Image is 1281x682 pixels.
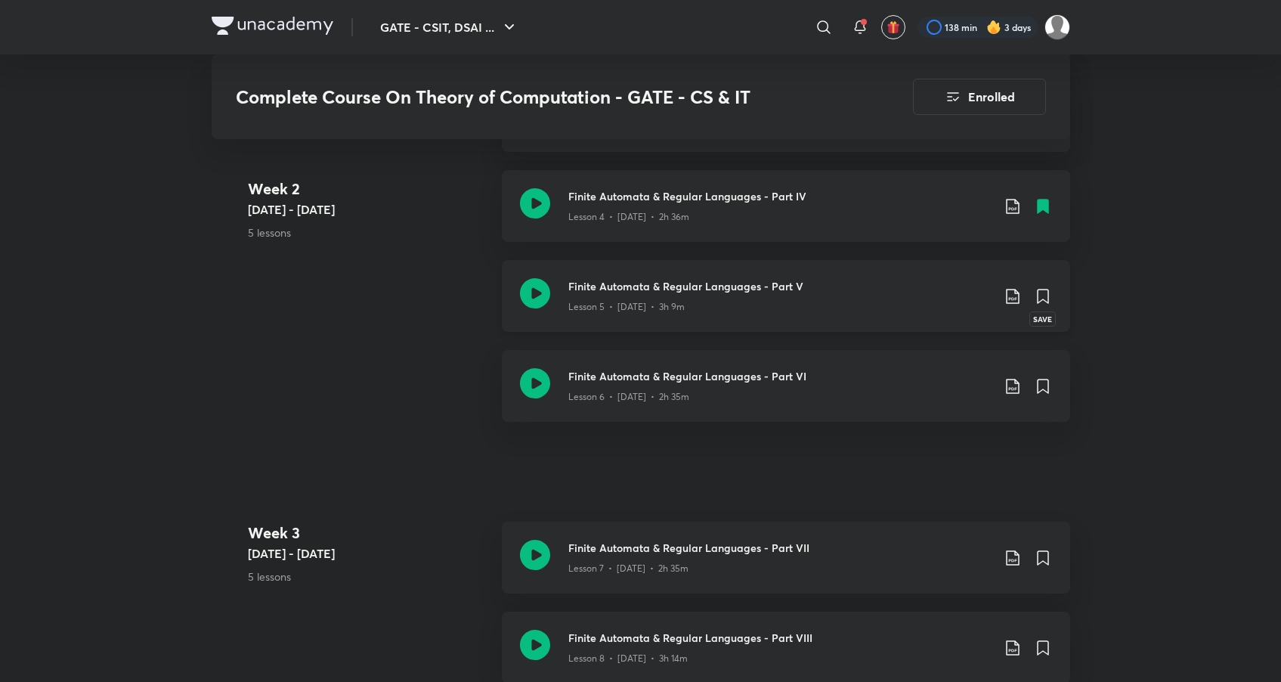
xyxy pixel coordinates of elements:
[568,390,689,404] p: Lesson 6 • [DATE] • 2h 35m
[568,300,685,314] p: Lesson 5 • [DATE] • 3h 9m
[502,260,1070,350] a: Finite Automata & Regular Languages - Part VLesson 5 • [DATE] • 3h 9mSave
[568,368,992,384] h3: Finite Automata & Regular Languages - Part VI
[502,170,1070,260] a: Finite Automata & Regular Languages - Part IVLesson 4 • [DATE] • 2h 36m
[248,178,490,200] h4: Week 2
[568,188,992,204] h3: Finite Automata & Regular Languages - Part IV
[568,210,689,224] p: Lesson 4 • [DATE] • 2h 36m
[502,522,1070,612] a: Finite Automata & Regular Languages - Part VIILesson 7 • [DATE] • 2h 35m
[881,15,905,39] button: avatar
[248,225,490,240] p: 5 lessons
[248,544,490,563] h5: [DATE] - [DATE]
[248,522,490,544] h4: Week 3
[986,20,1001,35] img: streak
[568,540,992,556] h3: Finite Automata & Regular Languages - Part VII
[502,350,1070,440] a: Finite Automata & Regular Languages - Part VILesson 6 • [DATE] • 2h 35m
[568,562,688,575] p: Lesson 7 • [DATE] • 2h 35m
[248,569,490,584] p: 5 lessons
[886,20,900,34] img: avatar
[248,200,490,219] h5: [DATE] - [DATE]
[212,17,333,39] a: Company Logo
[568,630,992,646] h3: Finite Automata & Regular Languages - Part VIII
[1044,14,1070,40] img: Mayank Prakash
[371,12,528,42] button: GATE - CSIT, DSAI ...
[1029,312,1056,327] span: Save
[236,86,828,108] h3: Complete Course On Theory of Computation - GATE - CS & IT
[568,652,688,665] p: Lesson 8 • [DATE] • 3h 14m
[568,278,992,294] h3: Finite Automata & Regular Languages - Part V
[913,79,1046,115] button: Enrolled
[212,17,333,35] img: Company Logo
